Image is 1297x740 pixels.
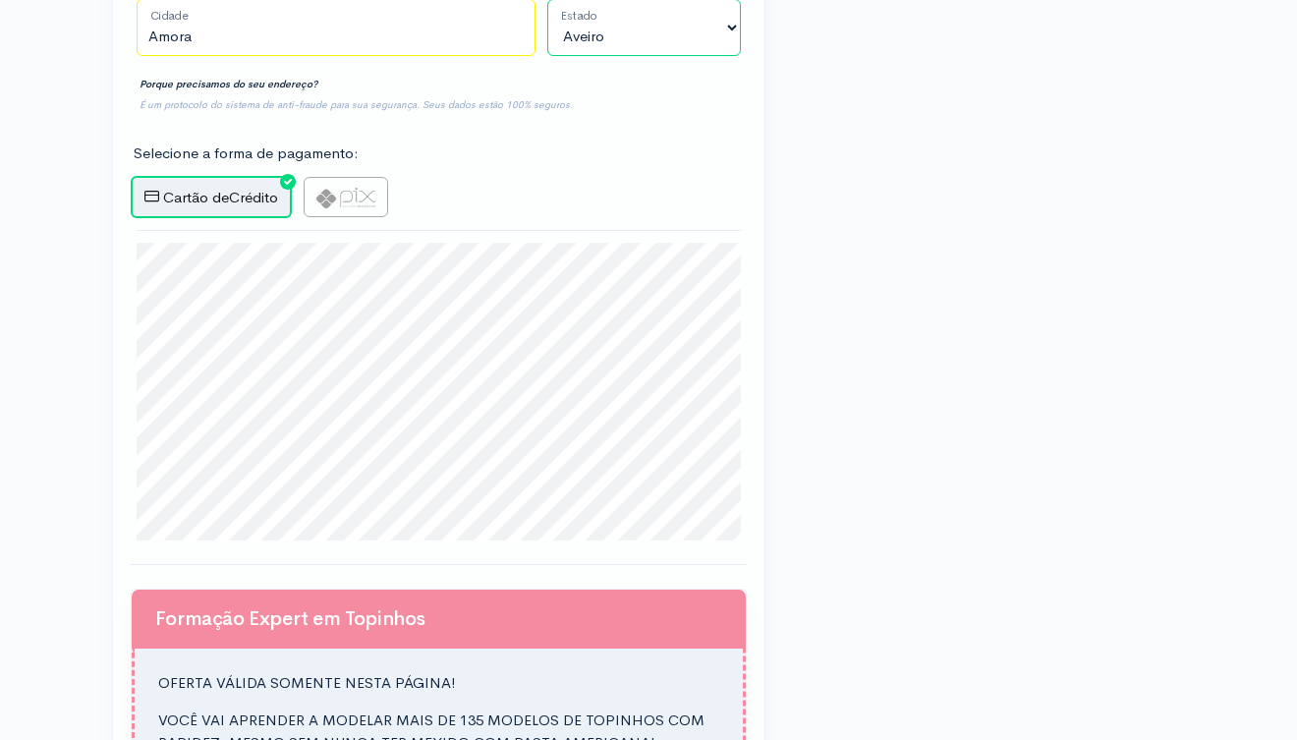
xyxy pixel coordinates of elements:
p: OFERTA VÁLIDA SOMENTE NESTA PÁGINA! [158,672,719,695]
div: É um protocolo do sistema de anti-fraude para sua segurança. Seus dados estão 100% seguros. [137,94,741,115]
span: Cartão de [163,188,229,206]
label: Crédito [131,176,292,219]
strong: Porque precisamos do seu endereço? [140,78,317,90]
label: Selecione a forma de pagamento: [134,142,359,165]
h2: Formação Expert em Topinhos [155,608,722,630]
img: pix-logo-9c6f7f1e21d0dbbe27cc39d8b486803e509c07734d8fd270ca391423bc61e7ca.png [316,188,375,208]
